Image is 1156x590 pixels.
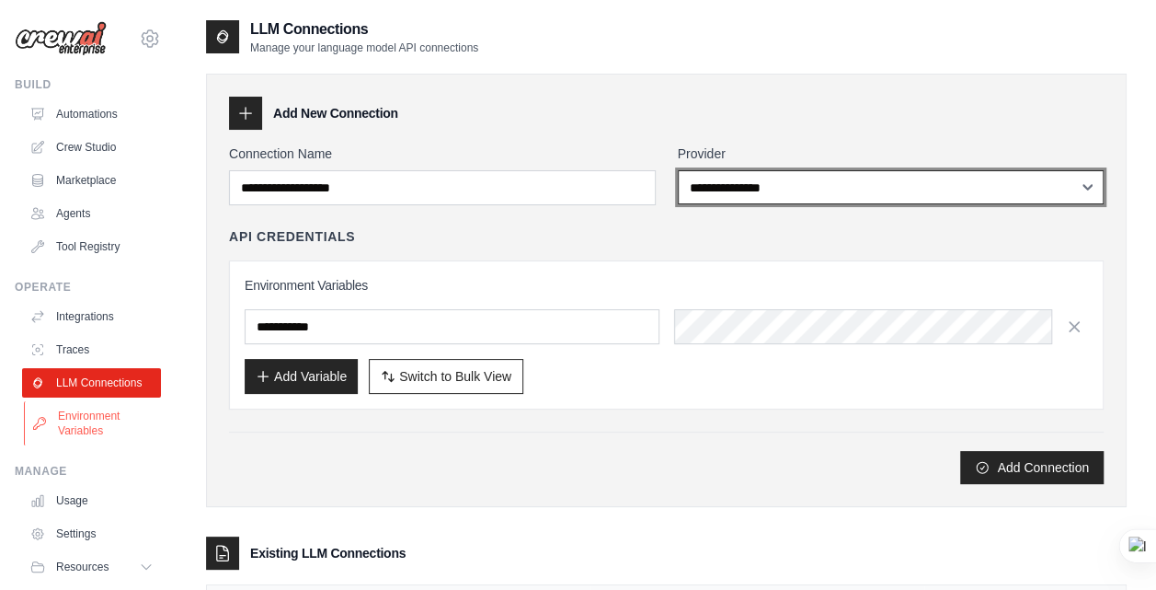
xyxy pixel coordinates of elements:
button: Add Connection [960,451,1104,484]
a: Crew Studio [22,133,161,162]
img: Logo [15,21,107,56]
a: Settings [22,519,161,549]
a: Tool Registry [22,232,161,261]
a: Marketplace [22,166,161,195]
h3: Existing LLM Connections [250,544,406,562]
h4: API Credentials [229,227,355,246]
a: Automations [22,99,161,129]
div: Build [15,77,161,92]
p: Manage your language model API connections [250,40,478,55]
h3: Add New Connection [273,104,398,122]
span: Resources [56,560,109,574]
button: Resources [22,552,161,582]
a: Usage [22,486,161,515]
div: Manage [15,464,161,479]
label: Provider [678,145,1104,163]
label: Connection Name [229,145,656,163]
span: Switch to Bulk View [399,367,511,386]
a: Traces [22,335,161,364]
a: Environment Variables [24,401,163,445]
button: Switch to Bulk View [369,359,523,394]
h2: LLM Connections [250,18,478,40]
div: Operate [15,280,161,295]
h3: Environment Variables [245,276,1088,295]
a: Integrations [22,302,161,331]
a: LLM Connections [22,368,161,398]
button: Add Variable [245,359,358,394]
a: Agents [22,199,161,228]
